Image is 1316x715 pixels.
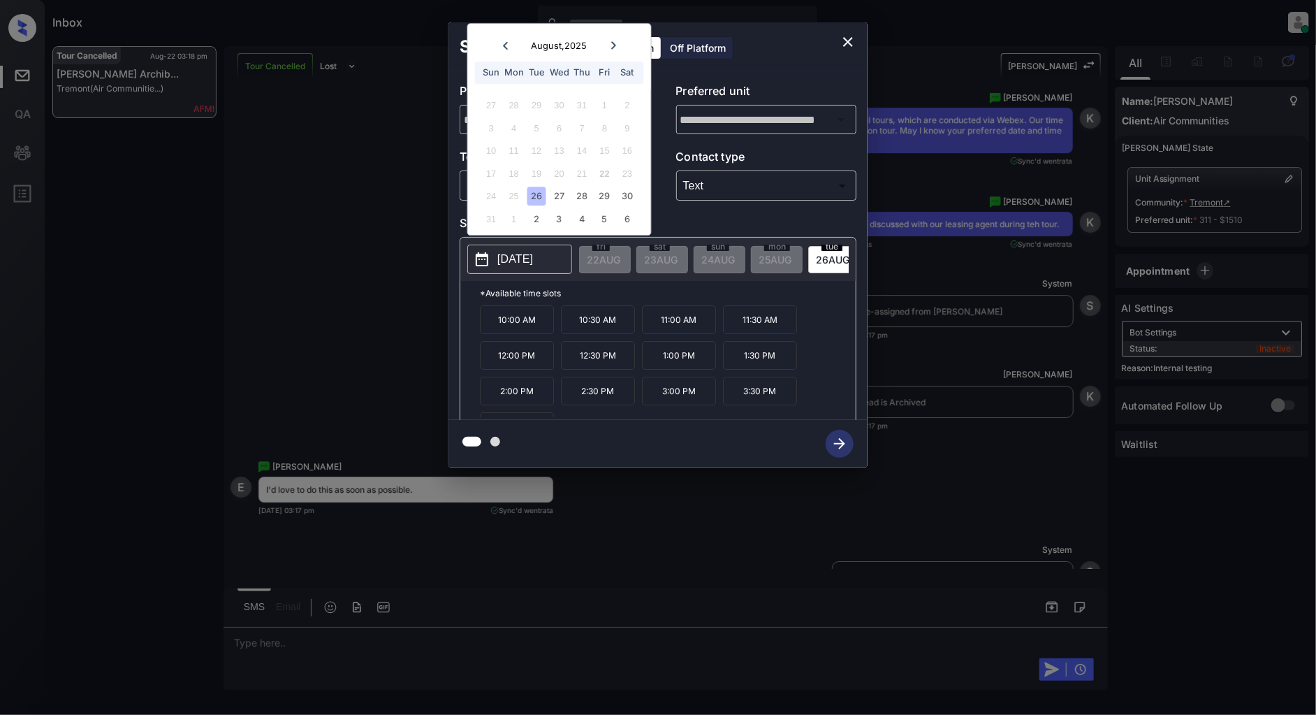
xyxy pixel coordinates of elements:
[595,142,614,161] div: Not available Friday, August 15th, 2025
[480,412,554,441] p: 4:00 PM
[676,148,857,171] p: Contact type
[527,164,546,183] div: Not available Tuesday, August 19th, 2025
[472,94,646,231] div: month 2025-08
[448,22,591,71] h2: Schedule Tour
[617,187,636,206] div: Choose Saturday, August 30th, 2025
[573,164,592,183] div: Not available Thursday, August 21st, 2025
[527,96,546,115] div: Not available Tuesday, July 29th, 2025
[480,305,554,334] p: 10:00 AM
[617,142,636,161] div: Not available Saturday, August 16th, 2025
[821,243,842,251] span: tue
[617,119,636,138] div: Not available Saturday, August 9th, 2025
[460,82,641,105] p: Preferred community
[595,187,614,206] div: Choose Friday, August 29th, 2025
[460,148,641,171] p: Tour type
[676,82,857,105] p: Preferred unit
[504,96,523,115] div: Not available Monday, July 28th, 2025
[617,64,636,82] div: Sat
[550,142,569,161] div: Not available Wednesday, August 13th, 2025
[595,210,614,229] div: Choose Friday, September 5th, 2025
[550,96,569,115] div: Not available Wednesday, July 30th, 2025
[504,210,523,229] div: Not available Monday, September 1st, 2025
[527,187,546,206] div: Choose Tuesday, August 26th, 2025
[723,305,797,334] p: 11:30 AM
[482,142,501,161] div: Not available Sunday, August 10th, 2025
[723,377,797,405] p: 3:30 PM
[573,119,592,138] div: Not available Thursday, August 7th, 2025
[527,142,546,161] div: Not available Tuesday, August 12th, 2025
[808,246,860,273] div: date-select
[573,142,592,161] div: Not available Thursday, August 14th, 2025
[561,341,635,370] p: 12:30 PM
[817,426,862,462] button: btn-next
[527,64,546,82] div: Tue
[573,210,592,229] div: Choose Thursday, September 4th, 2025
[680,174,854,197] div: Text
[723,341,797,370] p: 1:30 PM
[482,119,501,138] div: Not available Sunday, August 3rd, 2025
[482,187,501,206] div: Not available Sunday, August 24th, 2025
[480,341,554,370] p: 12:00 PM
[550,119,569,138] div: Not available Wednesday, August 6th, 2025
[463,174,637,197] div: In Person
[595,96,614,115] div: Not available Friday, August 1st, 2025
[550,64,569,82] div: Wed
[460,215,856,237] p: Select slot
[595,64,614,82] div: Fri
[595,119,614,138] div: Not available Friday, August 8th, 2025
[642,377,716,405] p: 3:00 PM
[561,377,635,405] p: 2:30 PM
[573,96,592,115] div: Not available Thursday, July 31st, 2025
[480,377,554,405] p: 2:00 PM
[482,96,501,115] div: Not available Sunday, July 27th, 2025
[561,305,635,334] p: 10:30 AM
[497,251,533,268] p: [DATE]
[527,119,546,138] div: Not available Tuesday, August 5th, 2025
[617,164,636,183] div: Not available Saturday, August 23rd, 2025
[642,305,716,334] p: 11:00 AM
[482,164,501,183] div: Not available Sunday, August 17th, 2025
[816,254,849,266] span: 26 AUG
[573,64,592,82] div: Thu
[527,210,546,229] div: Choose Tuesday, September 2nd, 2025
[482,210,501,229] div: Not available Sunday, August 31st, 2025
[573,187,592,206] div: Choose Thursday, August 28th, 2025
[663,37,733,59] div: Off Platform
[550,210,569,229] div: Choose Wednesday, September 3rd, 2025
[504,64,523,82] div: Mon
[617,210,636,229] div: Choose Saturday, September 6th, 2025
[550,187,569,206] div: Choose Wednesday, August 27th, 2025
[595,164,614,183] div: Not available Friday, August 22nd, 2025
[834,28,862,56] button: close
[482,64,501,82] div: Sun
[467,245,572,274] button: [DATE]
[550,164,569,183] div: Not available Wednesday, August 20th, 2025
[642,341,716,370] p: 1:00 PM
[504,164,523,183] div: Not available Monday, August 18th, 2025
[504,187,523,206] div: Not available Monday, August 25th, 2025
[504,119,523,138] div: Not available Monday, August 4th, 2025
[480,281,856,305] p: *Available time slots
[617,96,636,115] div: Not available Saturday, August 2nd, 2025
[504,142,523,161] div: Not available Monday, August 11th, 2025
